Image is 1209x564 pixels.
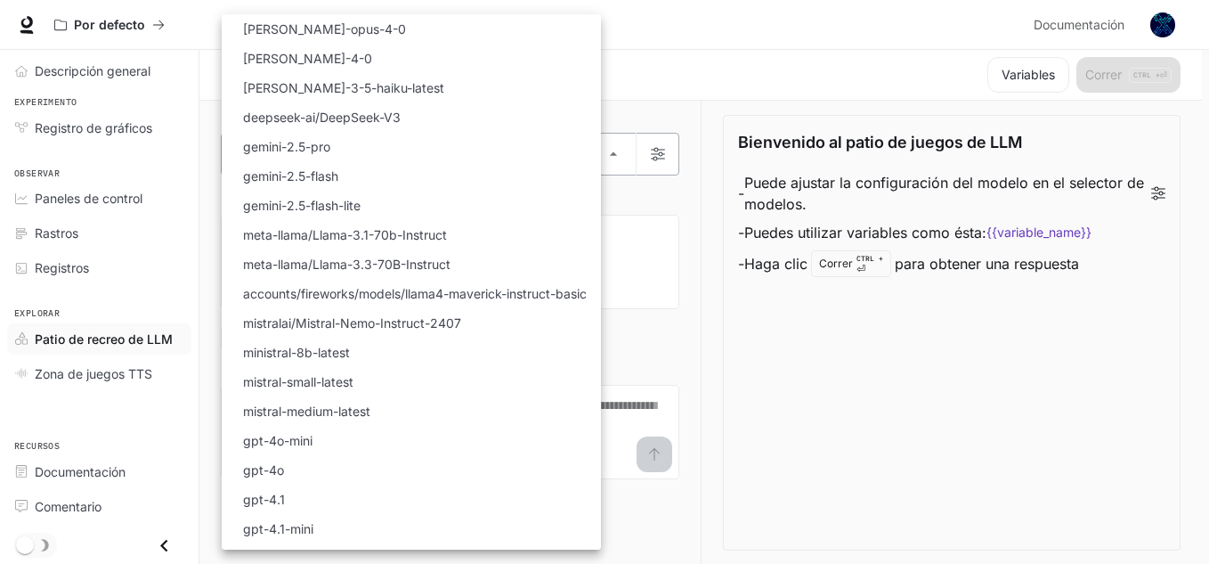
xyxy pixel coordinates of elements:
p: gpt-4o [243,461,284,479]
p: meta-llama/Llama-3.3-70B-Instruct [243,255,450,274]
p: mistralai/Mistral-Nemo-Instruct-2407 [243,314,461,332]
p: gemini-2.5-pro [243,137,330,156]
p: mistral-small-latest [243,372,353,391]
p: deepseek-ai/DeepSeek-V3 [243,108,401,127]
p: [PERSON_NAME]-3-5-haiku-latest [243,78,444,97]
p: gpt-4.1 [243,490,285,509]
p: accounts/fireworks/models/llama4-maverick-instruct-basic [243,284,587,303]
p: gemini-2.5-flash-lite [243,196,361,215]
p: mistral-medium-latest [243,402,370,421]
p: gemini-2.5-flash [243,167,338,185]
p: ministral-8b-latest [243,343,350,362]
p: meta-llama/Llama-3.1-70b-Instruct [243,225,447,244]
p: [PERSON_NAME]-opus-4-0 [243,20,406,38]
p: gpt-4o-mini [243,431,312,450]
p: gpt-4.1-mini [243,519,313,538]
p: [PERSON_NAME]-4-0 [243,49,372,68]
